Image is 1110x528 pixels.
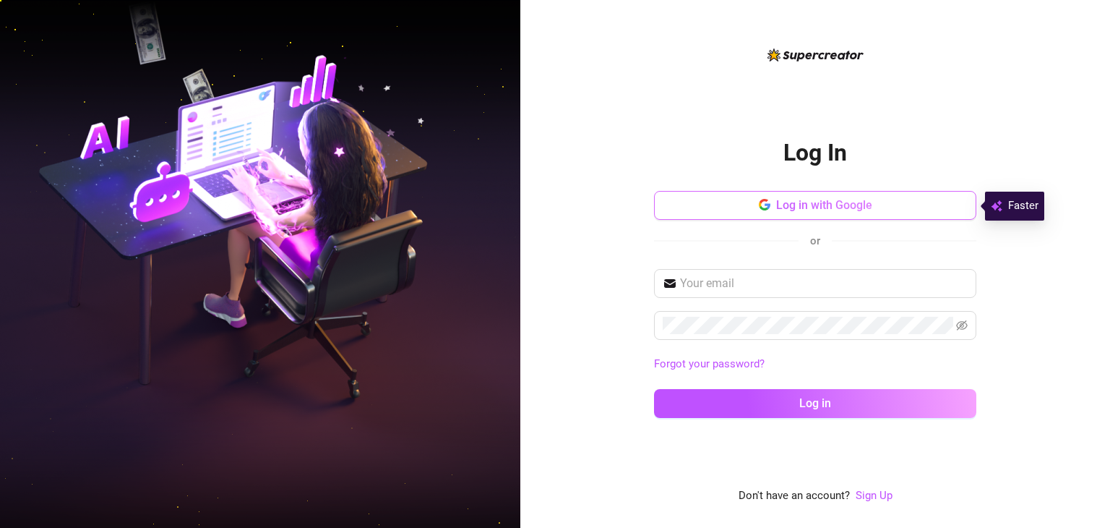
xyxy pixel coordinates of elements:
[776,198,872,212] span: Log in with Google
[767,48,864,61] img: logo-BBDzfeDw.svg
[856,489,892,502] a: Sign Up
[991,197,1002,215] img: svg%3e
[783,138,847,168] h2: Log In
[739,487,850,505] span: Don't have an account?
[810,234,820,247] span: or
[654,191,976,220] button: Log in with Google
[1008,197,1038,215] span: Faster
[680,275,968,292] input: Your email
[956,320,968,331] span: eye-invisible
[654,389,976,418] button: Log in
[654,357,765,370] a: Forgot your password?
[654,356,976,373] a: Forgot your password?
[799,396,831,410] span: Log in
[856,487,892,505] a: Sign Up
